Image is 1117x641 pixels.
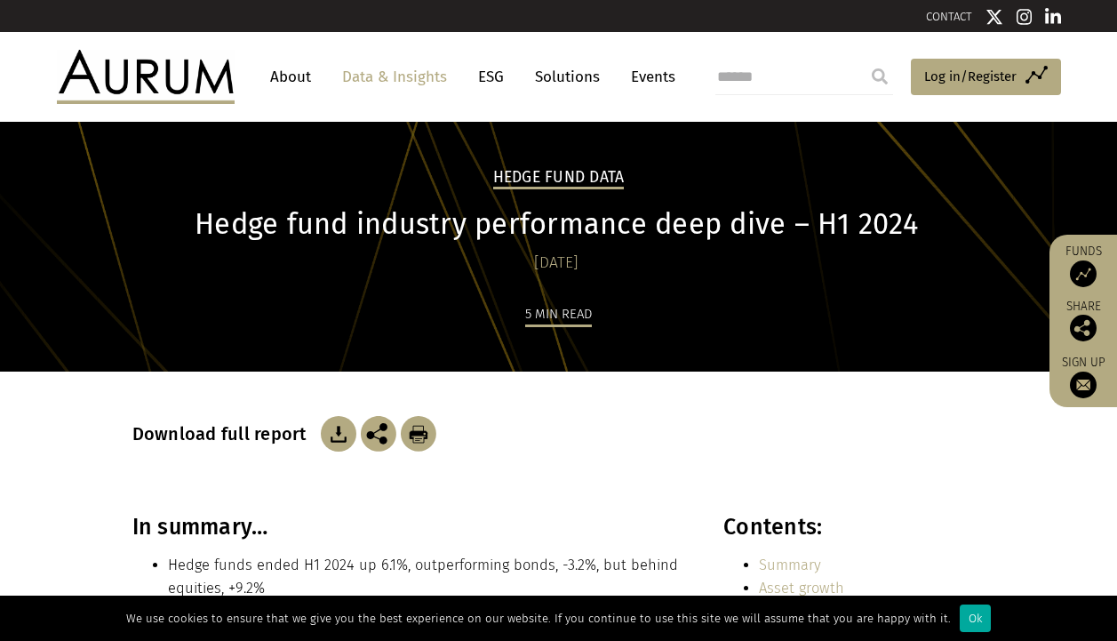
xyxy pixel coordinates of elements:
img: Instagram icon [1017,8,1033,26]
li: Hedge funds ended H1 2024 up 6.1%, outperforming bonds, -3.2%, but behind equities, +9.2% [168,554,685,601]
img: Download Article [401,416,436,452]
a: Data & Insights [333,60,456,93]
img: Sign up to our newsletter [1070,372,1097,398]
span: Log in/Register [924,66,1017,87]
a: Funds [1058,244,1108,287]
h3: Download full report [132,423,316,445]
div: Ok [960,605,991,632]
h2: Hedge Fund Data [493,168,625,189]
div: Share [1058,300,1108,341]
img: Linkedin icon [1045,8,1061,26]
h1: Hedge fund industry performance deep dive – H1 2024 [132,207,981,242]
a: Asset growth [759,580,844,597]
a: Log in/Register [911,59,1061,96]
h3: In summary… [132,514,685,541]
input: Submit [862,59,898,94]
a: Solutions [526,60,609,93]
a: Events [622,60,675,93]
img: Aurum [57,50,235,103]
img: Twitter icon [985,8,1003,26]
a: Summary [759,557,821,573]
a: ESG [469,60,513,93]
img: Share this post [1070,315,1097,341]
img: Share this post [361,416,396,452]
div: [DATE] [132,251,981,276]
a: Sign up [1058,355,1108,398]
h3: Contents: [723,514,980,541]
img: Access Funds [1070,260,1097,287]
img: Download Article [321,416,356,452]
a: About [261,60,320,93]
a: CONTACT [926,10,972,23]
div: 5 min read [525,303,592,327]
